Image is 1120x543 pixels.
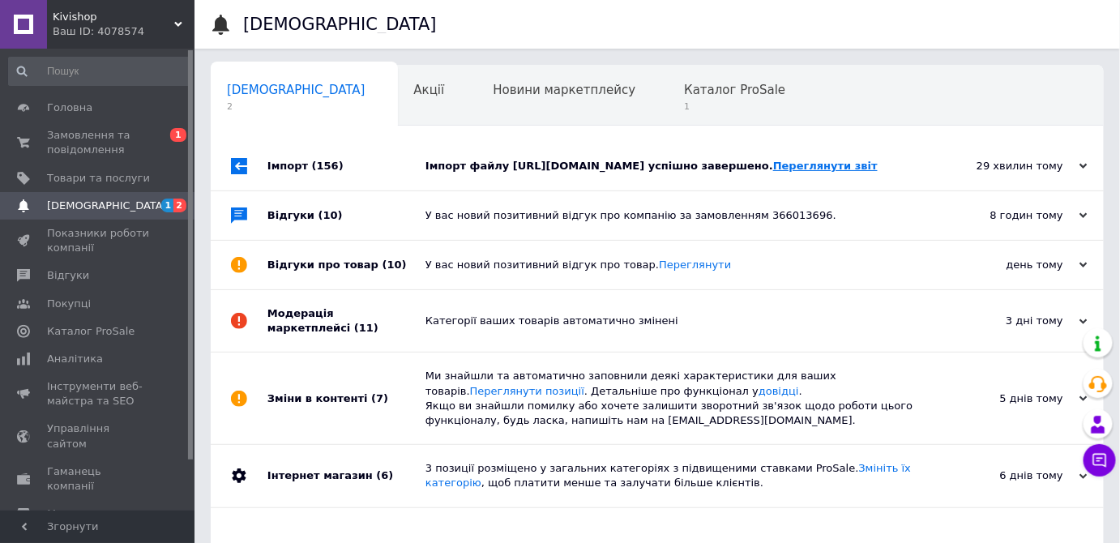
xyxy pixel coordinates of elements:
span: Маркет [47,507,88,521]
div: Ваш ID: 4078574 [53,24,195,39]
a: довідці [759,385,799,397]
div: Відгуки [267,191,425,240]
div: У вас новий позитивний відгук про компанію за замовленням 366013696. [425,208,925,223]
input: Пошук [8,57,191,86]
div: Відгуки про товар [267,241,425,289]
span: (10) [383,259,407,271]
span: Каталог ProSale [47,324,135,339]
span: Покупці [47,297,91,311]
div: Ми знайшли та автоматично заповнили деякі характеристики для ваших товарів. . Детальніше про функ... [425,369,925,428]
a: Переглянути позиції [470,385,584,397]
span: [DEMOGRAPHIC_DATA] [47,199,167,213]
span: 2 [173,199,186,212]
div: 6 днів тому [925,468,1088,483]
span: (156) [312,160,344,172]
span: Аналітика [47,352,103,366]
span: Kivishop [53,10,174,24]
a: Переглянути звіт [773,160,878,172]
div: Імпорт [267,142,425,190]
span: 1 [684,100,785,113]
h1: [DEMOGRAPHIC_DATA] [243,15,437,34]
span: Управління сайтом [47,421,150,451]
div: 29 хвилин тому [925,159,1088,173]
span: (7) [371,392,388,404]
div: Імпорт файлу [URL][DOMAIN_NAME] успішно завершено. [425,159,925,173]
div: 5 днів тому [925,391,1088,406]
span: Замовлення та повідомлення [47,128,150,157]
div: день тому [925,258,1088,272]
span: 1 [170,128,186,142]
div: Модерація маркетплейсі [267,290,425,352]
span: Каталог ProSale [684,83,785,97]
div: 3 дні тому [925,314,1088,328]
div: Категорії ваших товарів автоматично змінені [425,314,925,328]
div: 3 позиції розміщено у загальних категоріях з підвищеними ставками ProSale. , щоб платити менше та... [425,461,925,490]
div: У вас новий позитивний відгук про товар. [425,258,925,272]
span: 2 [227,100,365,113]
span: Відгуки [47,268,89,283]
span: (6) [376,469,393,481]
span: Показники роботи компанії [47,226,150,255]
span: Інструменти веб-майстра та SEO [47,379,150,408]
span: Гаманець компанії [47,464,150,494]
button: Чат з покупцем [1084,444,1116,477]
span: Товари та послуги [47,171,150,186]
span: Головна [47,100,92,115]
div: 8 годин тому [925,208,1088,223]
span: (11) [354,322,378,334]
span: Акції [414,83,445,97]
span: (10) [318,209,343,221]
span: Новини маркетплейсу [493,83,635,97]
span: 1 [161,199,174,212]
a: Переглянути [659,259,731,271]
div: Інтернет магазин [267,445,425,507]
span: [DEMOGRAPHIC_DATA] [227,83,365,97]
div: Зміни в контенті [267,353,425,444]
